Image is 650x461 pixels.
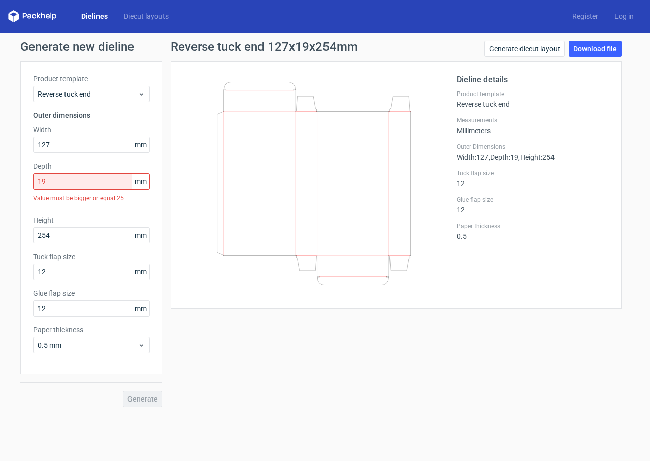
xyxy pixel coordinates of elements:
[606,11,642,21] a: Log in
[489,153,518,161] span: , Depth : 19
[457,90,609,98] label: Product template
[132,137,149,152] span: mm
[457,169,609,177] label: Tuck flap size
[457,222,609,230] label: Paper thickness
[33,125,150,135] label: Width
[132,174,149,189] span: mm
[457,196,609,214] div: 12
[38,89,138,99] span: Reverse tuck end
[457,116,609,135] div: Millimeters
[569,41,622,57] a: Download file
[116,11,177,21] a: Diecut layouts
[33,325,150,335] label: Paper thickness
[33,110,150,120] h3: Outer dimensions
[33,161,150,171] label: Depth
[33,190,150,207] div: Value must be bigger or equal 25
[132,228,149,243] span: mm
[38,340,138,350] span: 0.5 mm
[484,41,565,57] a: Generate diecut layout
[33,74,150,84] label: Product template
[457,116,609,125] label: Measurements
[33,252,150,262] label: Tuck flap size
[457,90,609,108] div: Reverse tuck end
[457,153,489,161] span: Width : 127
[457,169,609,188] div: 12
[132,301,149,316] span: mm
[20,41,630,53] h1: Generate new dieline
[457,143,609,151] label: Outer Dimensions
[564,11,606,21] a: Register
[73,11,116,21] a: Dielines
[171,41,358,53] h1: Reverse tuck end 127x19x254mm
[457,74,609,86] h2: Dieline details
[457,222,609,240] div: 0.5
[33,288,150,298] label: Glue flap size
[518,153,555,161] span: , Height : 254
[33,215,150,225] label: Height
[132,264,149,280] span: mm
[457,196,609,204] label: Glue flap size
